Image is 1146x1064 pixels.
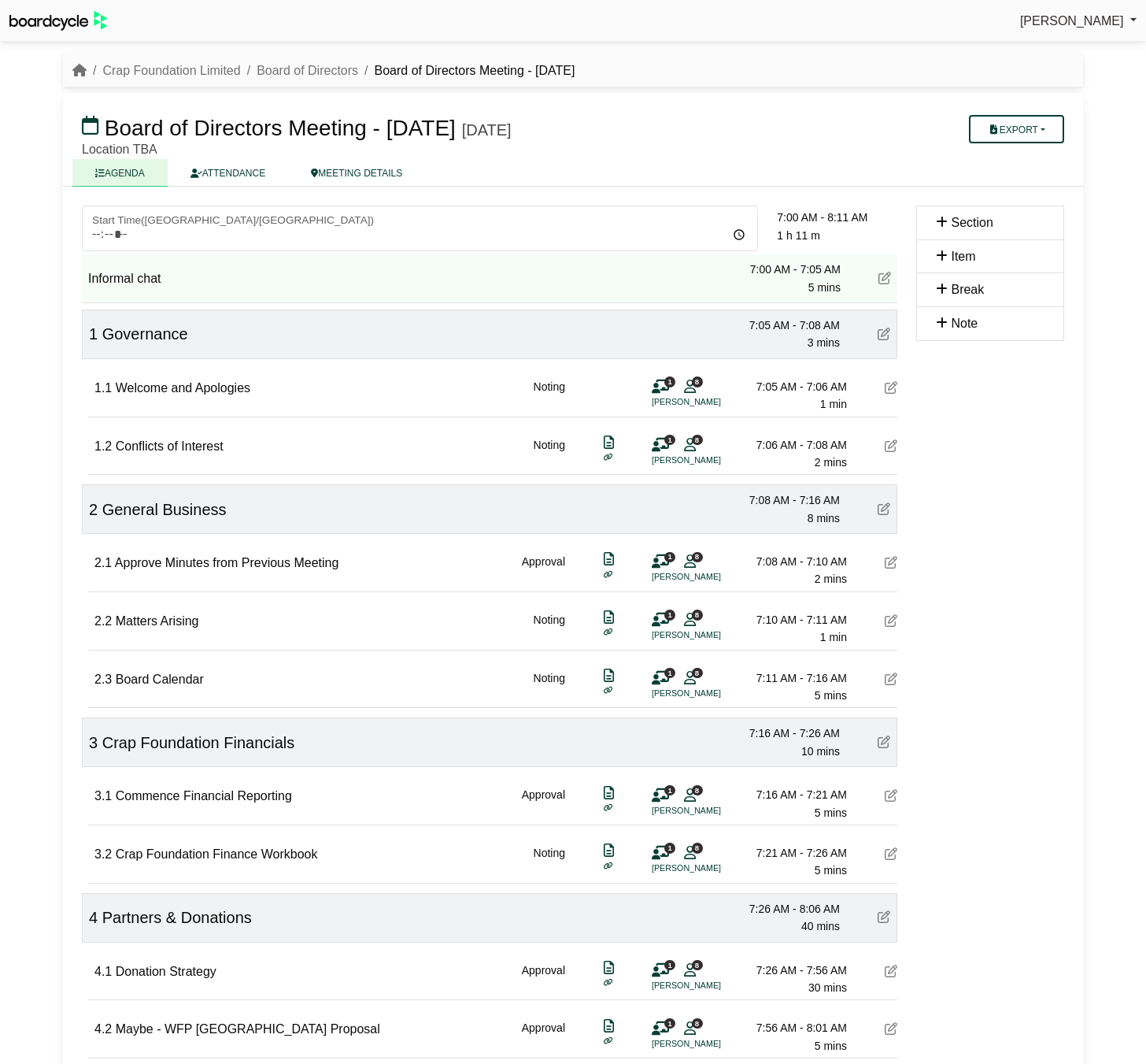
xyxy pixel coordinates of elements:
span: Location TBA [82,143,157,156]
span: Partners & Donations [102,909,252,926]
span: 2 [89,501,98,518]
div: 7:26 AM - 8:06 AM [730,900,840,918]
div: Noting [534,436,565,472]
div: 7:06 AM - 7:08 AM [737,436,847,454]
span: Maybe - WFP [GEOGRAPHIC_DATA] Proposal [116,1022,380,1036]
span: Crap Foundation Finance Workbook [116,847,318,861]
li: [PERSON_NAME] [652,628,770,642]
span: 8 [692,785,703,795]
div: 7:05 AM - 7:08 AM [730,317,840,334]
li: [PERSON_NAME] [652,395,770,409]
div: [DATE] [462,120,512,139]
div: 7:00 AM - 8:11 AM [777,209,897,226]
span: 2 mins [815,456,847,469]
div: Noting [534,378,565,413]
span: 1 [664,668,675,678]
span: Welcome and Apologies [116,381,250,395]
a: [PERSON_NAME] [1020,11,1137,32]
span: Note [951,317,978,330]
span: 8 [692,1018,703,1029]
span: 8 [692,376,703,387]
li: [PERSON_NAME] [652,804,770,817]
span: 5 mins [808,281,841,294]
span: Board of Directors Meeting - [DATE] [105,116,456,140]
span: 1 min [820,398,847,410]
span: 5 mins [815,689,847,702]
span: Board Calendar [116,673,204,686]
div: 7:16 AM - 7:21 AM [737,786,847,803]
li: [PERSON_NAME] [652,979,770,992]
li: [PERSON_NAME] [652,454,770,467]
span: 1 [664,960,675,970]
span: 3.2 [94,847,112,861]
a: ATTENDANCE [168,159,288,187]
span: 1 [664,785,675,795]
button: Export [969,115,1064,143]
span: [PERSON_NAME] [1020,14,1124,28]
span: 4.2 [94,1022,112,1036]
span: 1 [664,552,675,562]
div: 7:08 AM - 7:16 AM [730,491,840,509]
span: 3.1 [94,789,112,803]
span: Informal chat [88,272,161,285]
div: Approval [522,553,565,588]
span: Section [951,216,993,229]
span: 8 [692,668,703,678]
li: [PERSON_NAME] [652,862,770,875]
li: [PERSON_NAME] [652,687,770,700]
a: MEETING DETAILS [288,159,425,187]
div: Approval [522,1019,565,1055]
span: 3 [89,734,98,751]
div: 7:11 AM - 7:16 AM [737,669,847,687]
span: 8 [692,552,703,562]
span: Governance [102,325,188,343]
span: 5 mins [815,806,847,819]
span: 2.2 [94,614,112,628]
span: 2 mins [815,573,847,585]
span: 2.1 [94,556,112,569]
span: 10 mins [801,745,840,758]
span: Crap Foundation Financials [102,734,295,751]
div: Noting [534,844,565,880]
span: 8 mins [808,512,840,525]
span: 1 [664,376,675,387]
div: Approval [522,786,565,821]
div: 7:26 AM - 7:56 AM [737,962,847,979]
span: 5 mins [815,1040,847,1052]
div: 7:10 AM - 7:11 AM [737,611,847,628]
span: 1.1 [94,381,112,395]
span: 1 h 11 m [777,229,819,242]
span: 1 min [820,631,847,643]
span: 8 [692,610,703,620]
span: 40 mins [801,920,840,932]
span: 4.1 [94,965,112,978]
span: 30 mins [808,981,847,994]
a: Board of Directors [257,64,358,77]
span: 1 [664,610,675,620]
span: Donation Strategy [116,965,216,978]
span: 8 [692,843,703,853]
span: 8 [692,960,703,970]
li: Board of Directors Meeting - [DATE] [358,61,575,81]
div: Noting [534,669,565,705]
div: 7:00 AM - 7:05 AM [730,261,841,278]
span: 3 mins [808,336,840,349]
div: 7:56 AM - 8:01 AM [737,1019,847,1036]
span: 1 [664,435,675,445]
a: Crap Foundation Limited [102,64,240,77]
span: Commence Financial Reporting [116,789,292,803]
span: 2.3 [94,673,112,686]
div: 7:21 AM - 7:26 AM [737,844,847,862]
div: Noting [534,611,565,647]
span: Approve Minutes from Previous Meeting [115,556,339,569]
span: 4 [89,909,98,926]
div: 7:16 AM - 7:26 AM [730,725,840,742]
nav: breadcrumb [72,61,575,81]
span: 5 mins [815,864,847,877]
span: 1 [664,843,675,853]
span: Break [951,283,984,296]
span: 1.2 [94,439,112,453]
div: Approval [522,962,565,997]
span: 1 [664,1018,675,1029]
span: 8 [692,435,703,445]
